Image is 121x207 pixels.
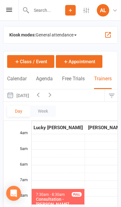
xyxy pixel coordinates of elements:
[30,106,56,117] button: Week
[7,55,54,68] button: Class / Event
[7,76,27,89] button: Calendar
[3,89,32,101] button: [DATE]
[3,146,31,162] div: 5am
[36,197,83,207] div: Consultation - [PERSON_NAME]
[36,30,77,40] span: General attendance
[3,162,31,177] div: 6am
[36,192,65,197] span: 7:30am - 8:30am
[3,177,31,193] div: 7am
[97,4,109,16] div: AL
[6,186,21,201] div: Open Intercom Messenger
[29,6,65,15] input: Search...
[9,32,36,37] strong: Kiosk modes:
[72,192,82,197] div: FULL
[7,106,30,117] button: Day
[32,124,84,131] div: Lucky [PERSON_NAME]
[56,55,102,68] button: Appointment
[94,76,112,89] button: Trainers
[36,76,53,89] button: Agenda
[62,76,85,89] button: Free Trials
[3,130,31,146] div: 4am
